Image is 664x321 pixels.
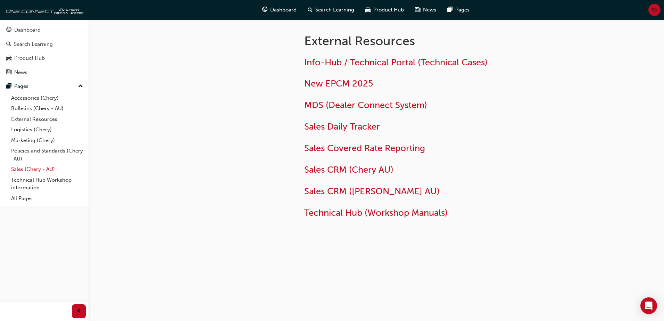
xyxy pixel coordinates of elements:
span: guage-icon [6,27,11,33]
a: Sales (Chery - AU) [8,164,86,175]
span: news-icon [6,69,11,76]
img: oneconnect [3,3,83,17]
a: External Resources [8,114,86,125]
a: News [3,66,86,79]
a: Product Hub [3,52,86,65]
a: guage-iconDashboard [257,3,302,17]
a: Marketing (Chery) [8,135,86,146]
a: Bulletins (Chery - AU) [8,103,86,114]
a: Info-Hub / Technical Portal (Technical Cases) [304,57,488,68]
span: up-icon [78,82,83,91]
span: pages-icon [447,6,453,14]
span: guage-icon [262,6,267,14]
div: Search Learning [14,40,53,48]
a: MDS (Dealer Connect System) [304,100,427,110]
span: news-icon [415,6,420,14]
a: Search Learning [3,38,86,51]
span: search-icon [308,6,313,14]
span: Product Hub [373,6,404,14]
a: Technical Hub (Workshop Manuals) [304,207,448,218]
a: Logistics (Chery) [8,124,86,135]
span: AS [651,6,657,14]
a: pages-iconPages [442,3,475,17]
span: Pages [455,6,470,14]
span: Dashboard [270,6,297,14]
a: Technical Hub Workshop information [8,175,86,193]
a: Policies and Standards (Chery -AU) [8,146,86,164]
a: search-iconSearch Learning [302,3,360,17]
button: AS [648,4,661,16]
a: car-iconProduct Hub [360,3,409,17]
span: News [423,6,436,14]
span: pages-icon [6,83,11,90]
a: Sales Daily Tracker [304,121,380,132]
div: Dashboard [14,26,41,34]
a: All Pages [8,193,86,204]
a: Sales Covered Rate Reporting [304,143,425,154]
div: Pages [14,82,28,90]
span: car-icon [6,55,11,61]
span: prev-icon [76,307,82,316]
button: Pages [3,80,86,93]
a: Accessories (Chery) [8,93,86,104]
a: Sales CRM ([PERSON_NAME] AU) [304,186,440,197]
a: New EPCM 2025 [304,78,373,89]
span: search-icon [6,41,11,48]
a: news-iconNews [409,3,442,17]
div: News [14,68,27,76]
button: DashboardSearch LearningProduct HubNews [3,22,86,80]
span: Search Learning [315,6,354,14]
a: Dashboard [3,24,86,36]
span: car-icon [365,6,371,14]
div: Product Hub [14,54,45,62]
div: Open Intercom Messenger [640,297,657,314]
h1: External Resources [304,33,532,49]
a: Sales CRM (Chery AU) [304,164,393,175]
